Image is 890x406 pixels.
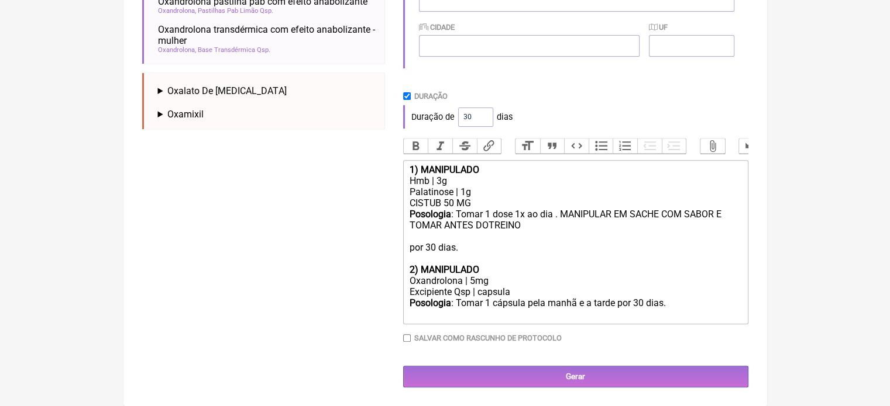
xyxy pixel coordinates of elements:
[409,164,479,175] strong: 1) MANIPULADO
[589,138,613,154] button: Bullets
[403,366,748,387] input: Gerar
[409,275,741,286] div: Oxandrolona | 5mg
[414,334,562,342] label: Salvar como rascunho de Protocolo
[414,92,448,100] label: Duração
[158,63,375,85] span: Oxandrolona pastilha sublingual com efeito anabolizante - mulher
[662,138,686,154] button: Increase Level
[409,209,741,264] div: : Tomar 1 dose 1x ao dia . MANIPULAR EM SACHE COM SABOR E TOMAR ANTES DOTREINO por 30 dias.
[477,138,501,154] button: Link
[158,85,375,96] summary: Oxalato De [MEDICAL_DATA]
[404,138,428,154] button: Bold
[637,138,662,154] button: Decrease Level
[428,138,452,154] button: Italic
[158,24,375,46] span: Oxandrolona transdérmica com efeito anabolizante - mulher
[409,197,741,209] div: CISTUB 50 MG
[452,138,477,154] button: Strikethrough
[613,138,637,154] button: Numbers
[516,138,540,154] button: Heading
[649,23,668,32] label: UF
[411,112,455,122] span: Duração de
[739,138,764,154] button: Undo
[564,138,589,154] button: Code
[409,297,451,308] strong: Posologia
[419,23,455,32] label: Cidade
[540,138,565,154] button: Quote
[409,297,741,320] div: : Tomar 1 cápsula pela manhã e a tarde por 30 dias.
[158,46,196,54] span: Oxandrolona
[167,109,204,120] span: Oxamixil
[409,264,479,275] strong: 2) MANIPULADO
[700,138,725,154] button: Attach Files
[409,286,741,297] div: Excipiente Qsp | capsula
[409,209,451,220] strong: Posologia
[167,85,286,96] span: Oxalato De [MEDICAL_DATA]
[158,7,196,15] span: Oxandrolona
[198,46,270,54] span: Base Transdérmica Qsp
[198,7,273,15] span: Pastilhas Pab Limão Qsp
[409,175,741,186] div: Hmb | 3g
[409,186,741,197] div: Palatinose | 1g
[497,112,513,122] span: dias
[158,109,375,120] summary: Oxamixil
